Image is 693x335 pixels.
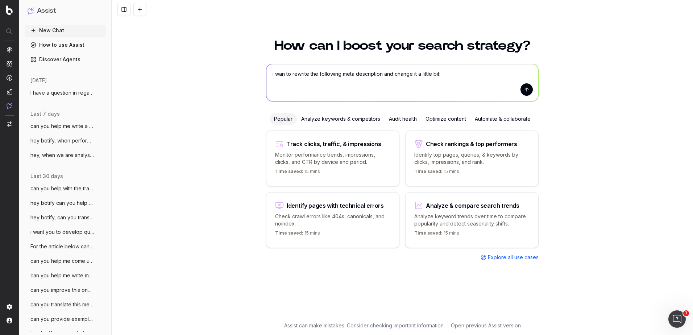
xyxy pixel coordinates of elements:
[30,199,94,207] span: hey botify can you help me with this fre
[270,113,297,125] div: Popular
[481,254,539,261] a: Explore all use cases
[30,315,94,323] span: can you provide examples or suggestions
[297,113,385,125] div: Analyze keywords & competitors
[30,152,94,159] span: hey, when we are analysing meta titles,
[30,301,94,308] span: can you translate this meta title and de
[37,6,56,16] h1: Assist
[488,254,539,261] span: Explore all use cases
[30,185,94,192] span: can you help with the translation of thi
[28,7,34,14] img: Assist
[414,213,530,227] p: Analyze keyword trends over time to compare popularity and detect seasonality shifts.
[30,214,94,221] span: hey botify, can you translate the follow
[25,226,106,238] button: i want you to develop quests for a quiz
[30,243,94,250] span: For the article below can you come up wi
[25,270,106,281] button: can you help me write meta title and met
[6,5,13,15] img: Botify logo
[426,141,517,147] div: Check rankings & top performers
[28,6,103,16] button: Assist
[30,173,63,180] span: last 30 days
[421,113,470,125] div: Optimize content
[25,87,106,99] button: I have a question in regards to the SEO
[30,286,94,294] span: can you improve this onpage copy text fo
[426,203,519,208] div: Analyze & compare search trends
[683,310,689,316] span: 1
[414,151,530,166] p: Identify top pages, queries, & keywords by clicks, impressions, and rank.
[7,318,12,323] img: My account
[266,39,539,52] h1: How can I boost your search strategy?
[7,47,12,53] img: Analytics
[275,169,303,174] span: Time saved:
[25,255,106,267] button: can you help me come up with a suitable
[284,322,445,329] p: Assist can make mistakes. Consider checking important information.
[25,212,106,223] button: hey botify, can you translate the follow
[7,75,12,81] img: Activation
[30,137,94,144] span: hey botify, when performing a keyword an
[25,313,106,325] button: can you provide examples or suggestions
[668,310,686,328] iframe: Intercom live chat
[7,61,12,67] img: Intelligence
[275,230,303,236] span: Time saved:
[414,169,443,174] span: Time saved:
[25,241,106,252] button: For the article below can you come up wi
[25,135,106,146] button: hey botify, when performing a keyword an
[25,25,106,36] button: New Chat
[30,77,47,84] span: [DATE]
[30,228,94,236] span: i want you to develop quests for a quiz
[7,304,12,310] img: Setting
[30,89,94,96] span: I have a question in regards to the SEO
[25,149,106,161] button: hey, when we are analysing meta titles,
[275,169,320,177] p: 15 mins
[287,203,384,208] div: Identify pages with technical errors
[25,299,106,310] button: can you translate this meta title and de
[414,230,443,236] span: Time saved:
[30,110,60,117] span: last 7 days
[414,230,459,239] p: 15 mins
[7,103,12,109] img: Assist
[275,213,390,227] p: Check crawl errors like 404s, canonicals, and noindex.
[30,272,94,279] span: can you help me write meta title and met
[451,322,521,329] a: Open previous Assist version
[25,120,106,132] button: can you help me write a story related to
[25,197,106,209] button: hey botify can you help me with this fre
[275,151,390,166] p: Monitor performance trends, impressions, clicks, and CTR by device and period.
[25,183,106,194] button: can you help with the translation of thi
[25,39,106,51] a: How to use Assist
[275,230,320,239] p: 15 mins
[470,113,535,125] div: Automate & collaborate
[25,54,106,65] a: Discover Agents
[385,113,421,125] div: Audit health
[266,64,538,101] textarea: i wan to rewrite the following meta description and change it a little bit:
[25,284,106,296] button: can you improve this onpage copy text fo
[414,169,459,177] p: 15 mins
[30,257,94,265] span: can you help me come up with a suitable
[7,121,12,127] img: Switch project
[287,141,381,147] div: Track clicks, traffic, & impressions
[7,89,12,95] img: Studio
[30,123,94,130] span: can you help me write a story related to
